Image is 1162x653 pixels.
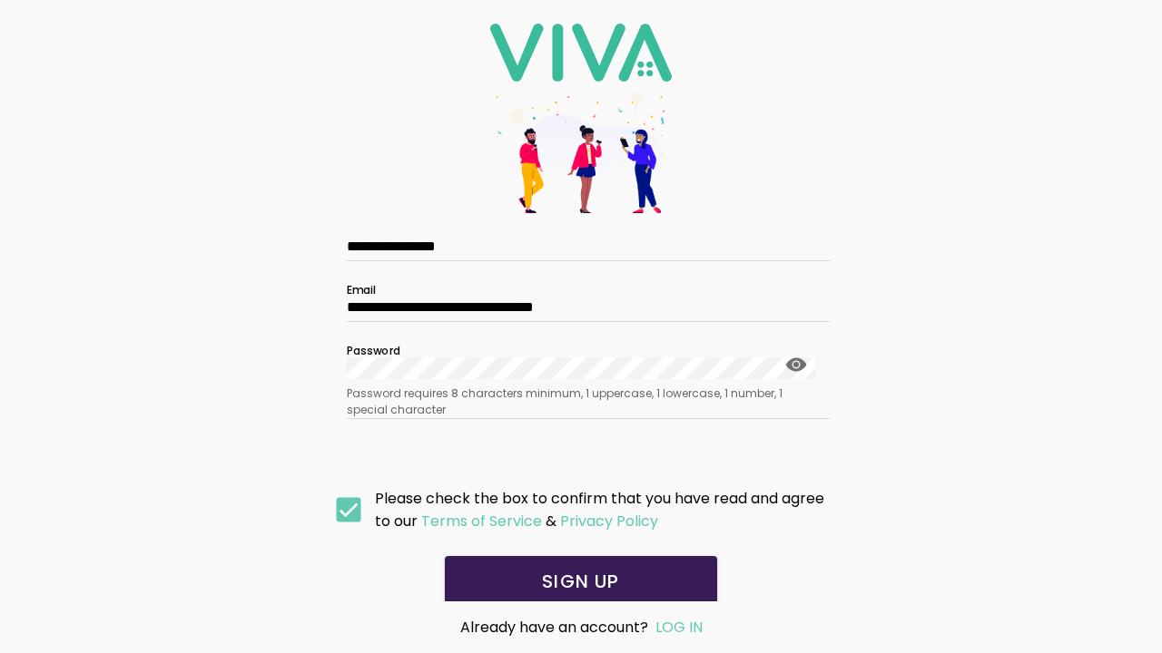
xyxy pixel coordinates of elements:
input: Email [347,299,815,315]
a: LOG IN [655,617,703,638]
ion-col: Please check the box to confirm that you have read and agree to our & [370,482,835,537]
ion-button: SIGN UP [445,556,717,607]
input: Phone Number [347,239,815,254]
div: Already have an account? [369,616,793,638]
input: Password [347,357,815,379]
ion-text: Privacy Policy [560,511,658,531]
ion-text: Password requires 8 characters minimum, 1 uppercase, 1 lowercase, 1 number, 1 special character [347,385,815,418]
ion-text: Terms of Service [421,511,542,531]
